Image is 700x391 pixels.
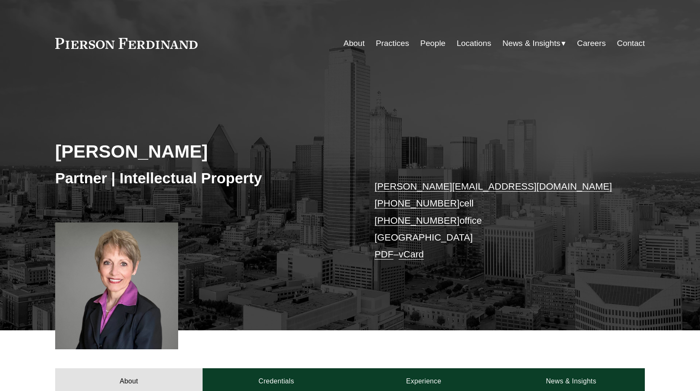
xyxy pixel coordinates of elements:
span: News & Insights [502,36,561,51]
a: vCard [399,249,424,260]
h3: Partner | Intellectual Property [55,169,350,187]
a: Practices [376,35,409,51]
a: PDF [374,249,393,260]
a: [PHONE_NUMBER] [374,215,460,226]
a: [PERSON_NAME][EMAIL_ADDRESS][DOMAIN_NAME] [374,181,612,192]
a: About [344,35,365,51]
h2: [PERSON_NAME] [55,140,350,162]
a: People [420,35,446,51]
a: folder dropdown [502,35,566,51]
a: Contact [617,35,645,51]
a: Careers [577,35,606,51]
a: [PHONE_NUMBER] [374,198,460,209]
p: cell office [GEOGRAPHIC_DATA] – [374,178,620,263]
a: Locations [457,35,491,51]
